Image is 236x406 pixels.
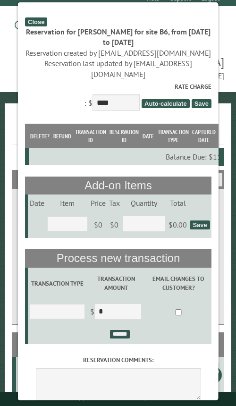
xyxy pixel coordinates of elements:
[28,195,45,211] td: Date
[190,124,218,148] th: Captured Date
[65,396,171,402] small: © Campground Commander LLC. All rights reserved.
[25,48,211,58] div: Reservation created by [EMAIL_ADDRESS][DOMAIN_NAME]
[25,58,211,79] div: Reservation last updated by [EMAIL_ADDRESS][DOMAIN_NAME]
[167,211,188,238] td: $0.00
[51,124,73,148] th: Refund
[25,26,211,48] div: Reservation for [PERSON_NAME] for site B6, from [DATE] to [DATE]
[73,124,108,148] th: Transaction ID
[121,195,167,211] td: Quantity
[190,220,210,229] div: Save
[12,170,224,188] h2: Filters
[12,10,130,47] img: Campground Commander
[25,82,211,91] label: Rate Charge
[141,124,156,148] th: Date
[25,17,47,26] div: Close
[89,211,107,238] td: $0
[28,124,51,148] th: Delete?
[191,99,211,108] span: Save
[12,118,224,144] h1: Reservations
[107,211,121,238] td: $0
[25,249,211,267] th: Process new transaction
[25,82,211,113] div: : $
[12,54,224,81] span: [GEOGRAPHIC_DATA] [EMAIL_ADDRESS][DOMAIN_NAME]
[25,177,211,195] th: Add-on Items
[16,332,30,357] th: Site
[25,355,211,364] label: Reservation comments:
[167,195,188,211] td: Total
[29,279,85,288] label: Transaction Type
[86,299,145,326] td: $
[147,274,210,292] label: Email changes to customer?
[89,195,107,211] td: Price
[142,99,190,108] span: Auto-calculate
[45,195,89,211] td: Item
[107,195,121,211] td: Tax
[88,274,143,292] label: Transaction Amount
[108,124,141,148] th: Reservation ID
[155,124,190,148] th: Transaction Type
